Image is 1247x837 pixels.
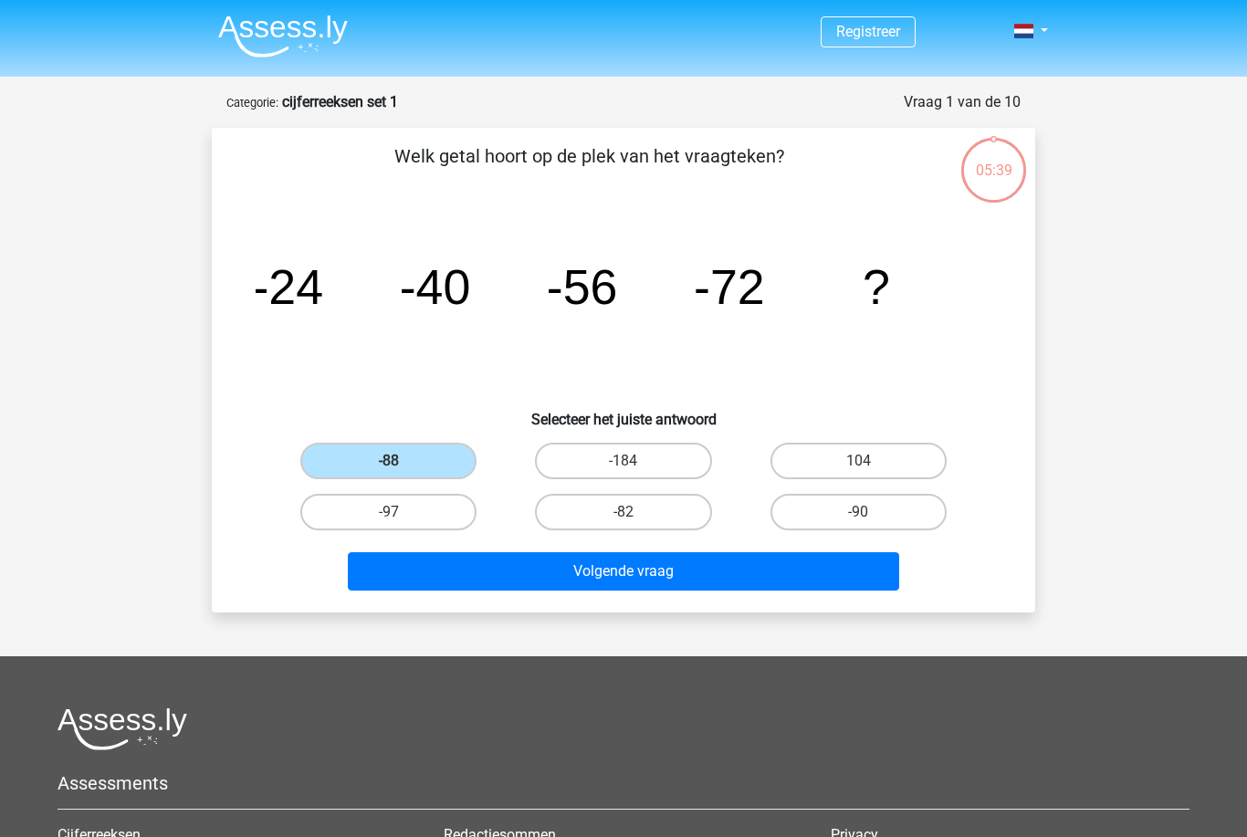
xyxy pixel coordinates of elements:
[694,259,765,314] tspan: -72
[282,93,398,110] strong: cijferreeksen set 1
[770,443,947,479] label: 104
[535,443,711,479] label: -184
[218,15,348,58] img: Assessly
[226,96,278,110] small: Categorie:
[770,494,947,530] label: -90
[348,552,900,591] button: Volgende vraag
[535,494,711,530] label: -82
[904,91,1021,113] div: Vraag 1 van de 10
[241,142,938,197] p: Welk getal hoort op de plek van het vraagteken?
[863,259,890,314] tspan: ?
[58,707,187,750] img: Assessly logo
[547,259,618,314] tspan: -56
[400,259,471,314] tspan: -40
[252,259,323,314] tspan: -24
[58,772,1189,794] h5: Assessments
[300,443,477,479] label: -88
[959,136,1028,182] div: 05:39
[836,23,900,40] a: Registreer
[241,396,1006,428] h6: Selecteer het juiste antwoord
[300,494,477,530] label: -97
